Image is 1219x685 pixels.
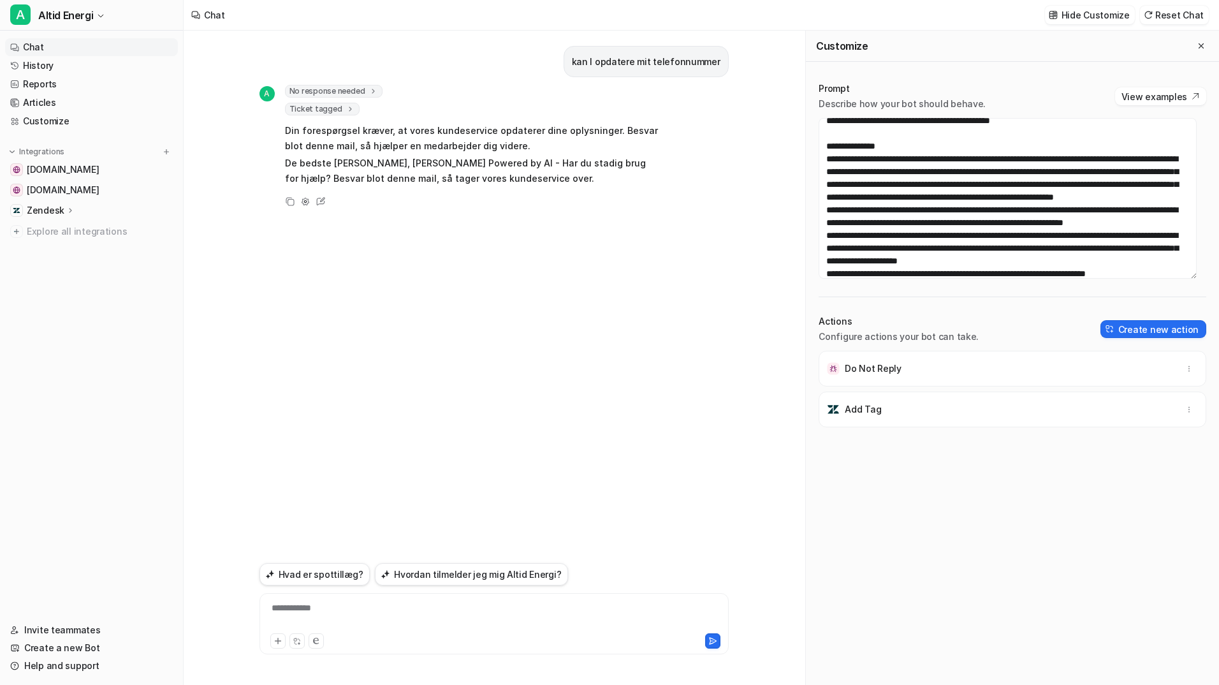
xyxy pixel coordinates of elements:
[8,147,17,156] img: expand menu
[819,82,986,95] p: Prompt
[1045,6,1135,24] button: Hide Customize
[13,166,20,173] img: altidenergi.dk
[10,225,23,238] img: explore all integrations
[285,85,383,98] span: No response needed
[38,6,93,24] span: Altid Energi
[5,75,178,93] a: Reports
[819,98,986,110] p: Describe how your bot should behave.
[5,57,178,75] a: History
[5,94,178,112] a: Articles
[5,181,178,199] a: greenpowerdenmark.dk[DOMAIN_NAME]
[27,221,173,242] span: Explore all integrations
[13,207,20,214] img: Zendesk
[27,163,99,176] span: [DOMAIN_NAME]
[5,145,68,158] button: Integrations
[5,223,178,240] a: Explore all integrations
[285,103,360,115] span: Ticket tagged
[285,156,658,186] p: De bedste [PERSON_NAME], [PERSON_NAME] Powered by AI - Har du stadig brug for hjælp? Besvar blot ...
[375,563,568,586] button: Hvordan tilmelder jeg mig Altid Energi?
[1106,325,1114,334] img: create-action-icon.svg
[10,4,31,25] span: A
[845,403,881,416] p: Add Tag
[572,54,720,70] p: kan I opdatere mit telefonnummer
[827,362,840,375] img: Do Not Reply icon
[1115,87,1206,105] button: View examples
[204,8,225,22] div: Chat
[5,621,178,639] a: Invite teammates
[1062,8,1130,22] p: Hide Customize
[1049,10,1058,20] img: customize
[5,657,178,675] a: Help and support
[1193,38,1209,54] button: Close flyout
[827,403,840,416] img: Add Tag icon
[19,147,64,157] p: Integrations
[816,40,868,52] h2: Customize
[259,563,370,586] button: Hvad er spottillæg?
[27,184,99,196] span: [DOMAIN_NAME]
[1100,320,1206,338] button: Create new action
[1144,10,1153,20] img: reset
[285,123,658,154] p: Din forespørgsel kræver, at vores kundeservice opdaterer dine oplysninger. Besvar blot denne mail...
[162,147,171,156] img: menu_add.svg
[5,639,178,657] a: Create a new Bot
[5,38,178,56] a: Chat
[845,362,901,375] p: Do Not Reply
[27,204,64,217] p: Zendesk
[5,161,178,179] a: altidenergi.dk[DOMAIN_NAME]
[5,112,178,130] a: Customize
[1140,6,1209,24] button: Reset Chat
[819,330,979,343] p: Configure actions your bot can take.
[819,315,979,328] p: Actions
[259,86,275,101] span: A
[13,186,20,194] img: greenpowerdenmark.dk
